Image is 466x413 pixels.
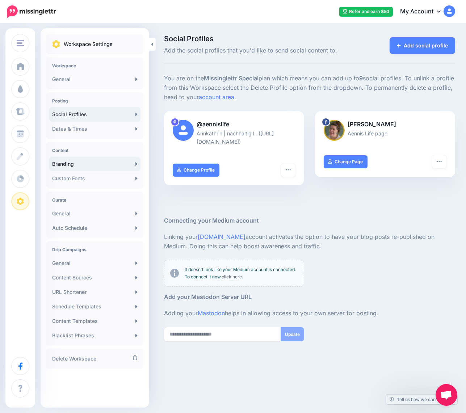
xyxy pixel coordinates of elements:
p: Linking your account activates the option to have your blog posts re-published on Medium. Doing t... [164,232,455,251]
b: 9 [359,75,363,82]
a: Content Templates [49,314,140,328]
a: Add social profile [390,37,455,54]
a: Mastodon [198,309,225,317]
a: Schedule Templates [49,299,140,314]
a: Tell us how we can improve [386,395,457,404]
img: Missinglettr [7,5,56,18]
button: Update [281,327,304,341]
b: Missinglettr Special [204,75,259,82]
h5: Connecting your Medium account [164,216,455,225]
p: Annkathrin | nachhaltig l…([URL][DOMAIN_NAME]) [173,129,295,146]
p: Aennis Life page [324,129,446,138]
a: Custom Fonts [49,171,140,186]
h5: Add your Mastodon Server URL [164,292,455,302]
a: General [49,72,140,87]
h4: Drip Campaigns [52,247,138,252]
a: Change Profile [173,164,219,177]
a: My Account [393,3,455,21]
p: @aennislife [173,120,295,129]
img: info-circle-grey.png [170,269,179,278]
h4: Content [52,148,138,153]
a: Change Page [324,155,368,168]
a: Content Sources [49,270,140,285]
p: Workspace Settings [64,40,113,49]
a: Auto Schedule [49,221,140,235]
a: Branding [49,157,140,171]
img: 278799677_406229041502548_2262946229482154795_n-bsa132218.jpg [324,120,345,141]
a: Refer and earn $50 [339,7,393,17]
p: It doesn't look like your Medium account is connected. To connect it now, . [185,266,298,281]
span: Add the social profiles that you'd like to send social content to. [164,46,354,55]
a: General [49,256,140,270]
p: You are on the plan which means you can add up to social profiles. To unlink a profile from this ... [164,74,455,102]
h4: Posting [52,98,138,104]
a: account area [199,93,234,101]
p: Adding your helps in allowing access to your own server for posting. [164,309,455,318]
span: Social Profiles [164,35,354,42]
a: General [49,206,140,221]
img: settings.png [52,40,60,48]
p: [PERSON_NAME] [324,120,446,129]
a: URL Shortener [49,285,140,299]
div: Open chat [436,384,457,406]
a: Blacklist Phrases [49,328,140,343]
a: [DOMAIN_NAME] [198,233,245,240]
img: menu.png [17,40,24,46]
img: user_default_image.png [173,120,194,141]
a: Social Profiles [49,107,140,122]
a: Delete Workspace [49,351,140,366]
a: Dates & Times [49,122,140,136]
h4: Workspace [52,63,138,68]
h4: Curate [52,197,138,203]
a: click here [222,274,242,279]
